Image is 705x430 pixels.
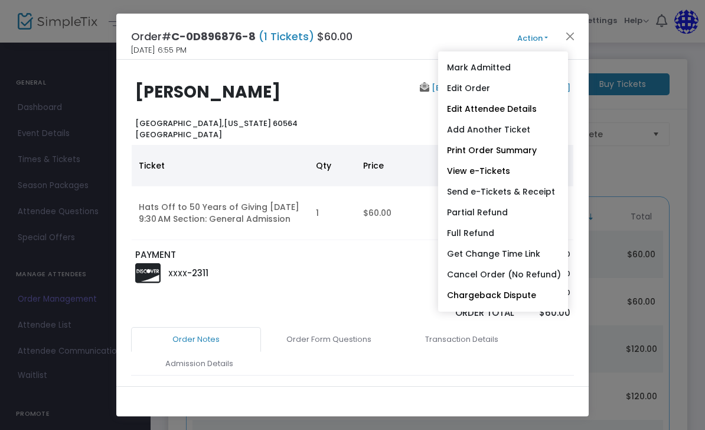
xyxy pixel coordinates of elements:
th: Price [356,145,468,186]
a: Order Form Questions [264,327,394,352]
a: Chargeback Dispute [438,285,568,306]
a: Cancel Order (No Refund) [438,264,568,285]
span: XXXX [168,269,187,279]
th: Qty [309,145,356,186]
span: -2311 [187,267,208,279]
td: 1 [309,186,356,240]
a: Order Notes [131,327,261,352]
a: Partial Refund [438,202,568,223]
td: $60.00 [356,186,468,240]
span: [DATE] 6:55 PM [131,44,187,56]
a: Full Refund [438,223,568,244]
a: View e-Tickets [438,161,568,182]
a: Edit Attendee Details [438,99,568,119]
a: Print Order Summary [438,140,568,161]
a: Get Change Time Link [438,244,568,264]
th: Ticket [132,145,309,186]
span: [GEOGRAPHIC_DATA], [135,118,224,129]
span: C-0D896876-8 [171,29,256,44]
b: [PERSON_NAME] [135,80,280,104]
p: Service Fee Total [414,268,514,280]
p: PAYMENT [135,248,347,262]
a: Mark Admitted [438,57,568,78]
p: Order Total [414,306,514,320]
h4: Order# $60.00 [131,28,352,44]
button: Action [497,32,568,45]
a: Send e-Tickets & Receipt [438,182,568,202]
a: Admission Details [134,351,264,376]
div: Data table [132,145,573,240]
p: Sub total [414,248,514,260]
a: Edit Order [438,78,568,99]
td: Hats Off to 50 Years of Giving [DATE] 9:30 AM Section: General Admission [132,186,309,240]
p: Tax Total [414,287,514,299]
button: Close [563,28,578,44]
a: Transaction Details [397,327,527,352]
a: Add Another Ticket [438,119,568,140]
p: $60.00 [526,306,570,320]
span: (1 Tickets) [256,29,317,44]
b: [US_STATE] 60564 [GEOGRAPHIC_DATA] [135,118,298,141]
